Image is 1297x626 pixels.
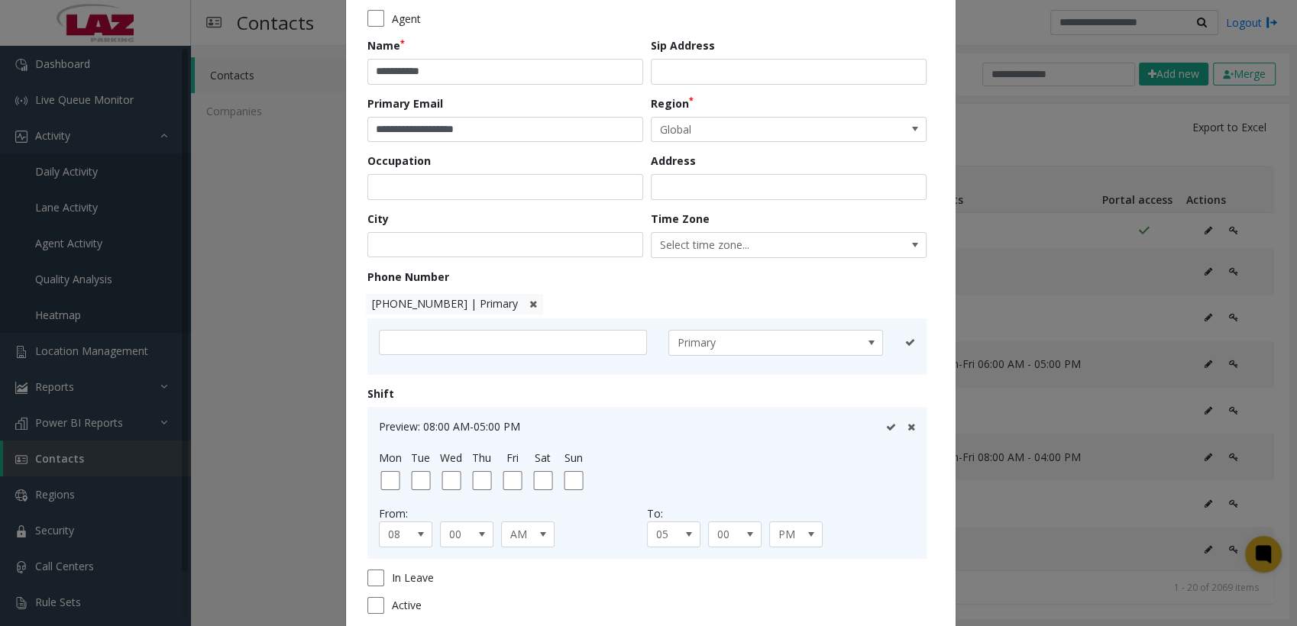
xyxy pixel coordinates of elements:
[372,296,518,311] span: [PHONE_NUMBER] | Primary
[411,450,430,466] label: Tue
[367,153,431,169] label: Occupation
[506,450,519,466] label: Fri
[651,153,696,169] label: Address
[392,597,422,613] span: Active
[379,419,520,434] span: Preview: 08:00 AM-05:00 PM
[669,331,839,355] span: Primary
[651,37,715,53] label: Sip Address
[651,95,694,111] label: Region
[367,386,394,402] label: Shift
[441,522,482,547] span: 00
[392,570,434,586] span: In Leave
[648,522,689,547] span: 05
[367,37,405,53] label: Name
[652,233,871,257] span: Select time zone...
[472,450,491,466] label: Thu
[440,450,462,466] label: Wed
[770,522,811,547] span: PM
[652,118,871,142] span: Global
[647,505,915,521] div: To:
[379,450,402,466] label: Mon
[535,450,551,466] label: Sat
[651,211,710,227] label: Time Zone
[380,522,421,547] span: 08
[502,522,543,547] span: AM
[367,95,443,111] label: Primary Email
[564,450,583,466] label: Sun
[709,522,750,547] span: 00
[379,505,647,521] div: From:
[367,211,389,227] label: City
[367,269,449,285] label: Phone Number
